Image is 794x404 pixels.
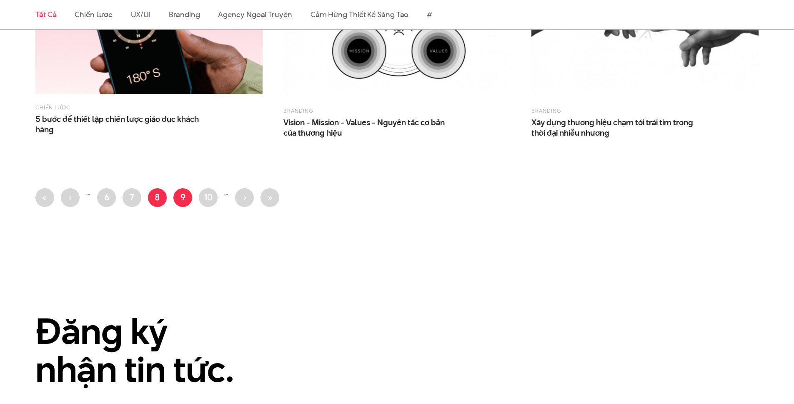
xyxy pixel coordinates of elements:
[35,9,56,20] a: Tất cả
[531,107,561,114] a: Branding
[243,191,246,203] span: ›
[86,188,90,197] li: …
[35,312,263,388] h2: Đăng ký nhận tin tức.
[218,9,292,20] a: Agency ngoại truyện
[69,191,72,203] span: ‹
[35,104,70,111] a: Chiến lược
[283,117,450,138] span: Vision - Mission - Values - Nguyên tắc cơ bản
[42,191,48,203] span: «
[283,117,450,138] a: Vision - Mission - Values - Nguyên tắc cơ bảncủa thương hiệu
[35,114,202,135] span: 5 bước để thiết lập chiến lược giáo dục khách
[35,114,202,135] a: 5 bước để thiết lập chiến lược giáo dục kháchhàng
[75,9,112,20] a: Chiến lược
[283,128,342,138] span: của thương hiệu
[35,124,54,135] span: hàng
[267,191,273,203] span: »
[311,9,409,20] a: Cảm hứng thiết kế sáng tạo
[224,188,228,197] li: …
[173,188,192,207] a: 9
[531,117,698,138] a: Xây dựng thương hiệu chạm tới trái tim trongthời đại nhiễu nhương
[531,128,609,138] span: thời đại nhiễu nhương
[199,188,218,207] a: 10
[283,107,313,114] a: Branding
[169,9,200,20] a: Branding
[97,188,116,207] a: 6
[123,188,141,207] a: 7
[131,9,151,20] a: UX/UI
[427,9,432,20] a: #
[531,117,698,138] span: Xây dựng thương hiệu chạm tới trái tim trong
